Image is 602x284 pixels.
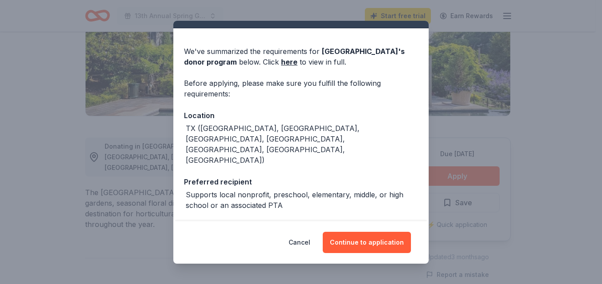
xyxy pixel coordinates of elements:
[184,176,418,188] div: Preferred recipient
[281,57,297,67] a: here
[289,232,310,253] button: Cancel
[184,110,418,121] div: Location
[184,46,418,67] div: We've summarized the requirements for below. Click to view in full.
[184,78,418,99] div: Before applying, please make sure you fulfill the following requirements:
[323,232,411,253] button: Continue to application
[186,123,418,165] div: TX ([GEOGRAPHIC_DATA], [GEOGRAPHIC_DATA], [GEOGRAPHIC_DATA], [GEOGRAPHIC_DATA], [GEOGRAPHIC_DATA]...
[186,189,418,211] div: Supports local nonprofit, preschool, elementary, middle, or high school or an associated PTA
